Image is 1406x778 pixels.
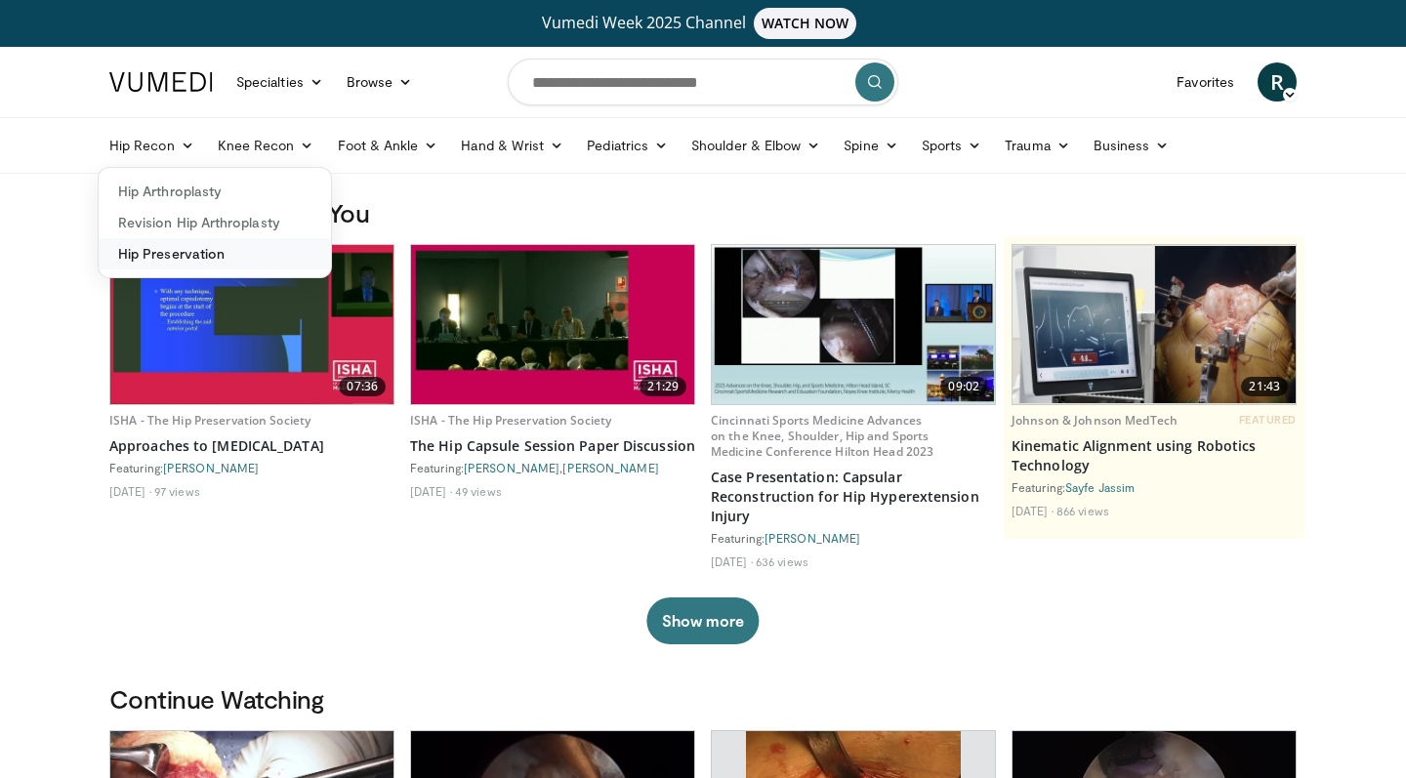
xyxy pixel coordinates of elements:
[163,461,259,474] a: [PERSON_NAME]
[410,483,452,499] li: [DATE]
[711,553,753,569] li: [DATE]
[832,126,909,165] a: Spine
[910,126,994,165] a: Sports
[410,412,611,429] a: ISHA - The Hip Preservation Society
[1013,246,1296,404] img: 85482610-0380-4aae-aa4a-4a9be0c1a4f1.620x360_q85_upscale.jpg
[109,436,394,456] a: Approaches to [MEDICAL_DATA]
[646,597,759,644] button: Show more
[711,468,996,526] a: Case Presentation: Capsular Reconstruction for Hip Hyperextension Injury
[225,62,335,102] a: Specialties
[575,126,680,165] a: Pediatrics
[765,531,860,545] a: [PERSON_NAME]
[712,245,995,404] a: 09:02
[326,126,450,165] a: Foot & Ankle
[410,460,695,475] div: Featuring: ,
[756,553,808,569] li: 636 views
[562,461,658,474] a: [PERSON_NAME]
[712,245,995,404] img: d2d6a5cf-3436-47f3-972c-b45a0920e51d.620x360_q85_upscale.jpg
[1012,503,1054,518] li: [DATE]
[455,483,502,499] li: 49 views
[711,530,996,546] div: Featuring:
[1082,126,1181,165] a: Business
[411,245,694,404] img: 65b9f5a1-64ee-4cdc-a25a-70af2df68e05.620x360_q85_upscale.jpg
[449,126,575,165] a: Hand & Wrist
[1012,479,1297,495] div: Featuring:
[1012,436,1297,475] a: Kinematic Alignment using Robotics Technology
[110,245,393,404] a: 07:36
[109,197,1297,228] h3: Recommended for You
[993,126,1082,165] a: Trauma
[109,72,213,92] img: VuMedi Logo
[411,245,694,404] a: 21:29
[335,62,425,102] a: Browse
[1056,503,1109,518] li: 866 views
[754,8,857,39] span: WATCH NOW
[464,461,559,474] a: [PERSON_NAME]
[1065,480,1135,494] a: Sayfe Jassim
[112,8,1294,39] a: Vumedi Week 2025 ChannelWATCH NOW
[109,483,151,499] li: [DATE]
[339,377,386,396] span: 07:36
[1258,62,1297,102] a: R
[711,412,933,460] a: Cincinnati Sports Medicine Advances on the Knee, Shoulder, Hip and Sports Medicine Conference Hil...
[940,377,987,396] span: 09:02
[1013,245,1296,404] a: 21:43
[109,460,394,475] div: Featuring:
[1239,413,1297,427] span: FEATURED
[680,126,832,165] a: Shoulder & Elbow
[1241,377,1288,396] span: 21:43
[99,207,331,238] a: Revision Hip Arthroplasty
[154,483,200,499] li: 97 views
[206,126,326,165] a: Knee Recon
[99,238,331,269] a: Hip Preservation
[109,412,310,429] a: ISHA - The Hip Preservation Society
[1012,412,1178,429] a: Johnson & Johnson MedTech
[99,176,331,207] a: Hip Arthroplasty
[410,436,695,456] a: The Hip Capsule Session Paper Discussion
[98,126,206,165] a: Hip Recon
[640,377,686,396] span: 21:29
[1165,62,1246,102] a: Favorites
[109,683,1297,715] h3: Continue Watching
[508,59,898,105] input: Search topics, interventions
[110,245,393,404] img: 80500d06-768c-4c1a-a875-f5fc9784f22b.620x360_q85_upscale.jpg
